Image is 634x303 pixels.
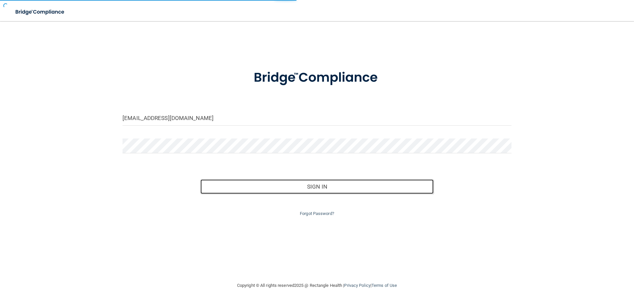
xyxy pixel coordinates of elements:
a: Privacy Policy [344,283,370,288]
a: Terms of Use [371,283,397,288]
img: bridge_compliance_login_screen.278c3ca4.svg [240,61,394,95]
input: Email [123,111,511,126]
iframe: Drift Widget Chat Controller [520,256,626,283]
img: bridge_compliance_login_screen.278c3ca4.svg [10,5,71,19]
a: Forgot Password? [300,211,334,216]
button: Sign In [200,179,434,194]
div: Copyright © All rights reserved 2025 @ Rectangle Health | | [196,275,438,296]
